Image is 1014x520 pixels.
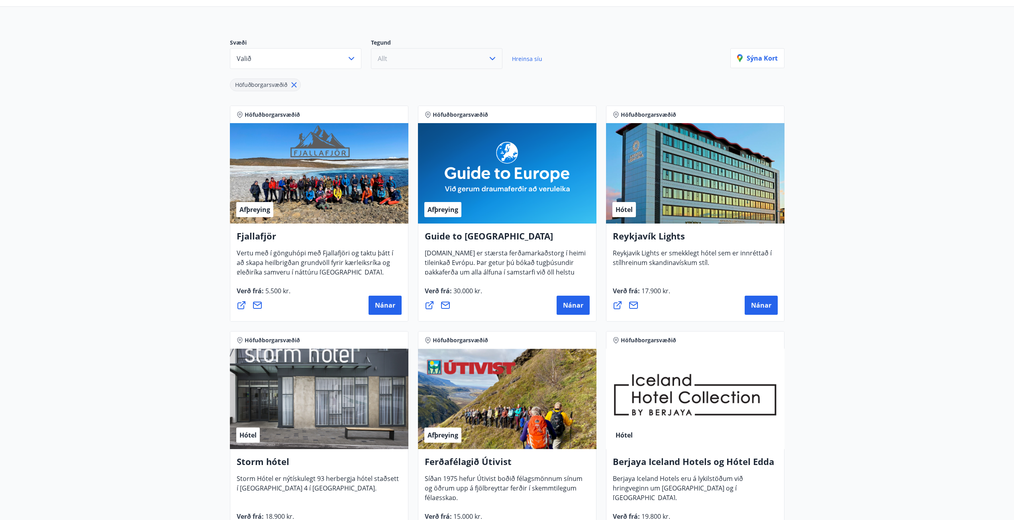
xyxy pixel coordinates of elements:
[371,48,502,69] button: Allt
[264,286,290,295] span: 5.500 kr.
[239,205,270,214] span: Afþreying
[452,286,482,295] span: 30.000 kr.
[621,336,676,344] span: Höfuðborgarsvæðið
[425,249,586,302] span: [DOMAIN_NAME] er stærsta ferðamarkaðstorg í heimi tileinkað Evrópu. Þar getur þú bókað tugþúsundi...
[613,455,778,474] h4: Berjaya Iceland Hotels og Hótel Edda
[375,301,395,310] span: Nánar
[433,111,488,119] span: Höfuðborgarsvæðið
[369,296,402,315] button: Nánar
[237,54,251,63] span: Valið
[239,431,257,440] span: Hótel
[245,111,300,119] span: Höfuðborgarsvæðið
[613,249,772,273] span: Reykjavik Lights er smekklegt hótel sem er innréttað í stílhreinum skandinavískum stíl.
[751,301,771,310] span: Nánar
[237,249,393,283] span: Vertu með í gönguhópi með Fjallafjöri og taktu þátt í að skapa heilbrigðan grundvöll fyrir kærlei...
[425,230,590,248] h4: Guide to [GEOGRAPHIC_DATA]
[425,455,590,474] h4: Ferðafélagið Útivist
[613,474,743,508] span: Berjaya Iceland Hotels eru á lykilstöðum við hringveginn um [GEOGRAPHIC_DATA] og í [GEOGRAPHIC_DA...
[237,230,402,248] h4: Fjallafjör
[613,230,778,248] h4: Reykjavík Lights
[230,48,361,69] button: Valið
[245,336,300,344] span: Höfuðborgarsvæðið
[433,336,488,344] span: Höfuðborgarsvæðið
[745,296,778,315] button: Nánar
[371,39,512,48] p: Tegund
[230,78,301,91] div: Höfuðborgarsvæðið
[378,54,387,63] span: Allt
[613,286,670,302] span: Verð frá :
[428,431,458,440] span: Afþreying
[557,296,590,315] button: Nánar
[425,474,583,508] span: Síðan 1975 hefur Útivist boðið félagsmönnum sínum og öðrum upp á fjölbreyttar ferðir í skemmtileg...
[512,55,542,63] span: Hreinsa síu
[730,48,785,68] button: Sýna kort
[428,205,458,214] span: Afþreying
[235,81,287,88] span: Höfuðborgarsvæðið
[616,431,633,440] span: Hótel
[237,474,399,499] span: Storm Hótel er nýtískulegt 93 herbergja hótel staðsett í [GEOGRAPHIC_DATA] 4 í [GEOGRAPHIC_DATA].
[237,455,402,474] h4: Storm hótel
[621,111,676,119] span: Höfuðborgarsvæðið
[237,286,290,302] span: Verð frá :
[640,286,670,295] span: 17.900 kr.
[616,205,633,214] span: Hótel
[230,39,371,48] p: Svæði
[563,301,583,310] span: Nánar
[425,286,482,302] span: Verð frá :
[737,54,778,63] p: Sýna kort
